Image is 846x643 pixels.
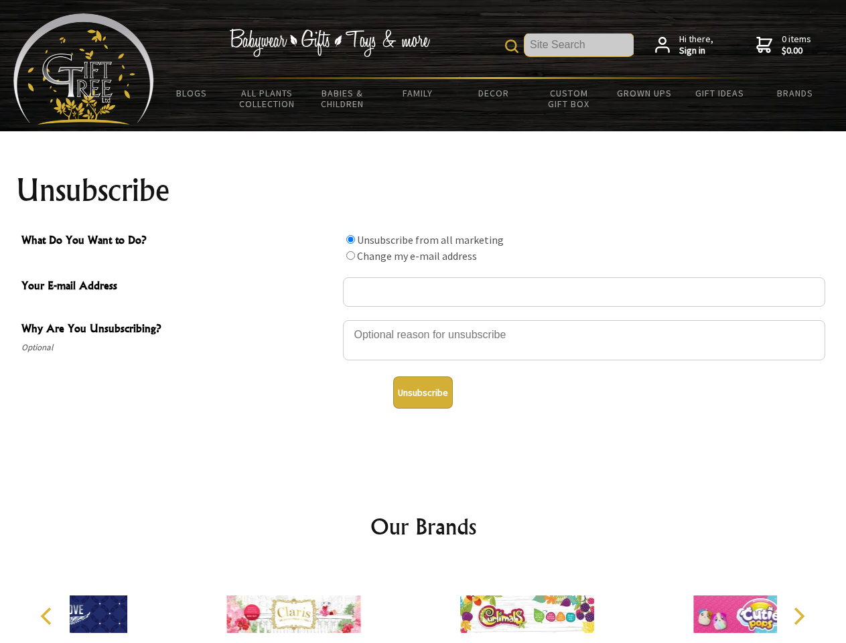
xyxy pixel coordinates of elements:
[679,33,713,57] span: Hi there,
[21,277,336,297] span: Your E-mail Address
[343,320,825,360] textarea: Why Are You Unsubscribing?
[154,79,230,107] a: BLOGS
[782,33,811,57] span: 0 items
[346,251,355,260] input: What Do You Want to Do?
[21,340,336,356] span: Optional
[655,33,713,57] a: Hi there,Sign in
[16,174,831,206] h1: Unsubscribe
[13,13,154,125] img: Babyware - Gifts - Toys and more...
[343,277,825,307] input: Your E-mail Address
[606,79,682,107] a: Grown Ups
[784,601,813,631] button: Next
[531,79,607,118] a: Custom Gift Box
[756,33,811,57] a: 0 items$0.00
[524,33,634,56] input: Site Search
[782,45,811,57] strong: $0.00
[357,233,504,246] label: Unsubscribe from all marketing
[758,79,833,107] a: Brands
[682,79,758,107] a: Gift Ideas
[27,510,820,543] h2: Our Brands
[455,79,531,107] a: Decor
[305,79,380,118] a: Babies & Children
[380,79,456,107] a: Family
[393,376,453,409] button: Unsubscribe
[346,235,355,244] input: What Do You Want to Do?
[33,601,63,631] button: Previous
[21,232,336,251] span: What Do You Want to Do?
[21,320,336,340] span: Why Are You Unsubscribing?
[505,40,518,53] img: product search
[357,249,477,263] label: Change my e-mail address
[229,29,430,57] img: Babywear - Gifts - Toys & more
[230,79,305,118] a: All Plants Collection
[679,45,713,57] strong: Sign in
